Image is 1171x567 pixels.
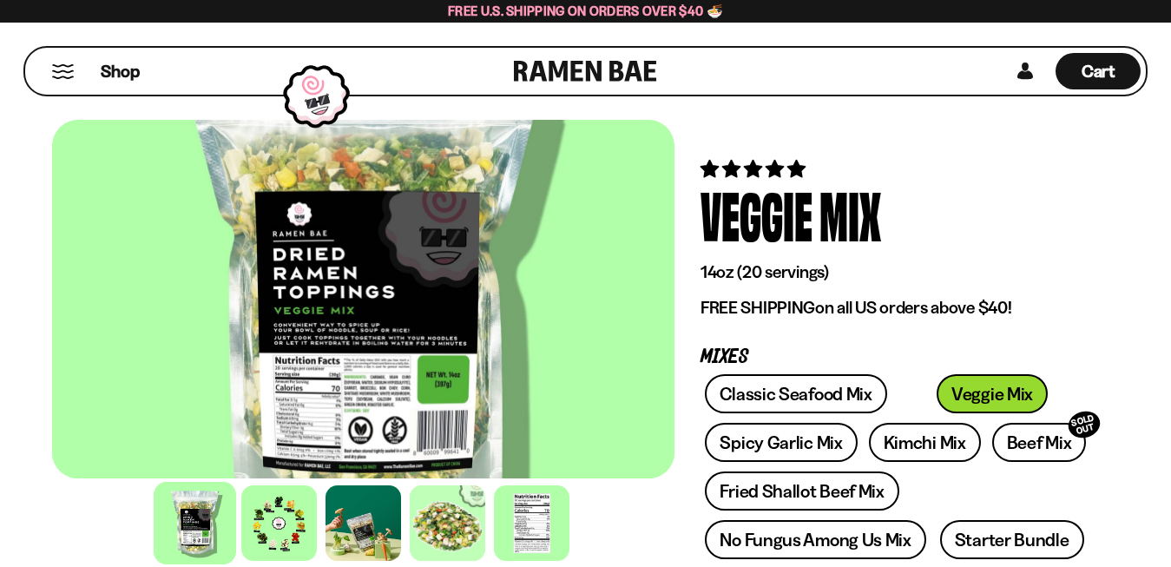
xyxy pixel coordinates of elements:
[819,181,881,247] div: Mix
[701,349,1093,366] p: Mixes
[101,53,140,89] a: Shop
[51,64,75,79] button: Mobile Menu Trigger
[705,471,898,511] a: Fried Shallot Beef Mix
[448,3,723,19] span: Free U.S. Shipping on Orders over $40 🍜
[701,158,809,180] span: 4.76 stars
[869,423,981,462] a: Kimchi Mix
[1082,61,1115,82] span: Cart
[1066,408,1104,442] div: SOLD OUT
[701,181,812,247] div: Veggie
[992,423,1087,462] a: Beef MixSOLD OUT
[705,520,925,559] a: No Fungus Among Us Mix
[705,374,886,413] a: Classic Seafood Mix
[701,261,1093,283] p: 14oz (20 servings)
[701,297,1093,319] p: on all US orders above $40!
[705,423,857,462] a: Spicy Garlic Mix
[701,297,815,318] strong: FREE SHIPPING
[1056,48,1141,95] a: Cart
[101,60,140,83] span: Shop
[940,520,1084,559] a: Starter Bundle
